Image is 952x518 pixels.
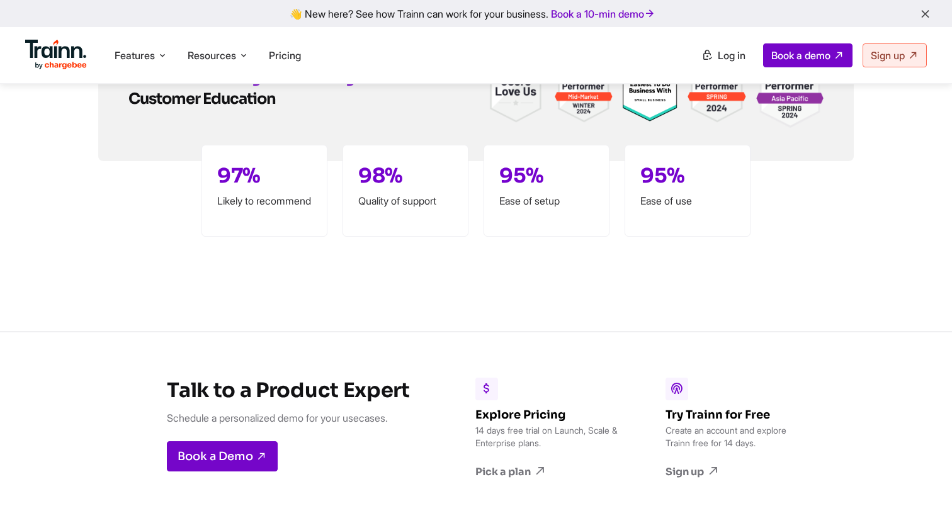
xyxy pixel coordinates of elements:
h2: Ranked as for Customer Education [128,67,431,110]
p: Ease of use [640,196,735,206]
p: Create an account and explore Trainn free for 14 days. [666,424,810,449]
span: Features [115,48,155,62]
p: Schedule a personalized demo for your usecases. [167,410,409,426]
div: 👋 New here? See how Trainn can work for your business. [8,8,944,20]
span: 97% [217,163,261,188]
h3: Talk to a Product Expert [167,378,409,403]
a: Book a Demo [167,441,278,471]
a: Log in [694,44,753,67]
span: 95% [499,163,544,188]
span: Resources [188,48,236,62]
img: Trainn | Customer Onboarding Software [688,52,745,128]
a: Pick a plan [475,465,620,478]
img: Trainn | Customer Onboarding Software [555,52,613,128]
span: Log in [718,49,745,62]
a: Sign up [863,43,927,67]
p: Ease of setup [499,196,594,206]
h6: Explore Pricing [475,408,620,422]
img: Trainn | Customer Onboarding Software [623,59,677,121]
img: Trainn | Customer Onboarding Software [756,52,824,128]
img: Trainn | Customer Onboarding Software [487,52,545,128]
a: Book a 10-min demo [548,5,658,23]
img: Trainn Logo [25,40,87,70]
p: Likely to recommend [217,196,312,206]
span: Sign up [871,49,905,62]
h6: Try Trainn for Free [666,408,810,422]
span: 95% [640,163,685,188]
a: Book a demo [763,43,853,67]
span: 98% [358,163,403,188]
a: G2's High Performing LMS [202,68,388,87]
p: Quality of support [358,196,453,206]
a: Pricing [269,49,301,62]
span: Book a demo [771,49,830,62]
iframe: Chat Widget [889,458,952,518]
p: 14 days free trial on Launch, Scale & Enterprise plans. [475,424,620,449]
a: Sign up [666,465,810,478]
